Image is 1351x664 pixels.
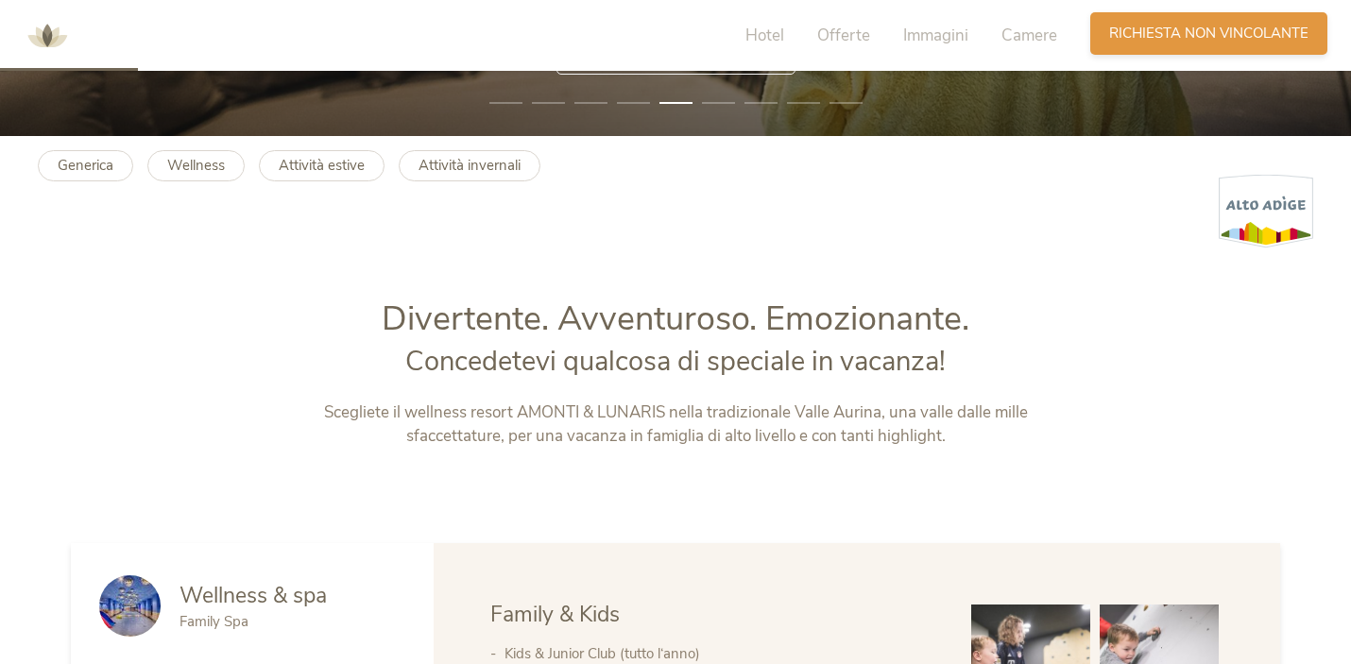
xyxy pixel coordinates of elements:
[279,156,365,175] b: Attività estive
[19,28,76,42] a: AMONTI & LUNARIS Wellnessresort
[282,400,1070,449] p: Scegliete il wellness resort AMONTI & LUNARIS nella tradizionale Valle Aurina, una valle dalle mi...
[745,25,784,46] span: Hotel
[419,156,521,175] b: Attività invernali
[58,156,113,175] b: Generica
[38,150,133,181] a: Generica
[1109,24,1308,43] span: Richiesta non vincolante
[399,150,540,181] a: Attività invernali
[259,150,385,181] a: Attività estive
[903,25,968,46] span: Immagini
[147,150,245,181] a: Wellness
[167,156,225,175] b: Wellness
[817,25,870,46] span: Offerte
[382,296,969,342] span: Divertente. Avventuroso. Emozionante.
[180,612,248,631] span: Family Spa
[1219,174,1313,248] img: Alto Adige
[1001,25,1057,46] span: Camere
[405,343,946,380] span: Concedetevi qualcosa di speciale in vacanza!
[180,581,327,610] span: Wellness & spa
[490,600,620,629] span: Family & Kids
[19,8,76,64] img: AMONTI & LUNARIS Wellnessresort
